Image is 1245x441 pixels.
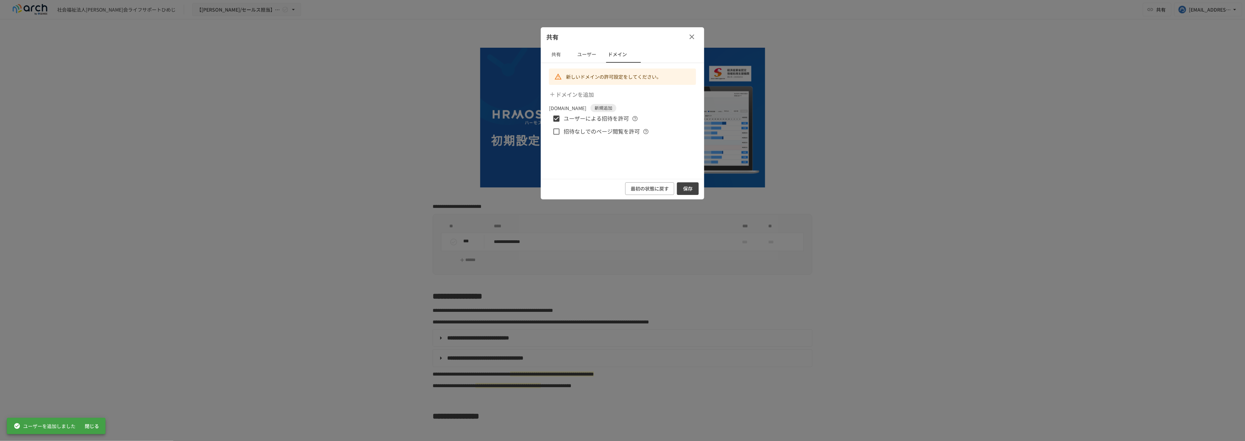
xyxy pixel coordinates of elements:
button: 保存 [677,182,699,195]
div: ユーザーを追加しました [14,420,76,432]
button: ドメイン [602,46,633,63]
span: ユーザーによる招待を許可 [564,114,629,123]
button: ユーザー [571,46,602,63]
div: 共有 [541,27,704,46]
span: 新規追加 [591,105,616,111]
button: 最初の状態に戻す [625,182,674,195]
span: 招待なしでのページ閲覧を許可 [564,127,640,136]
div: 新しいドメインの許可設定をしてください。 [566,71,661,83]
button: ドメインを追加 [548,88,597,101]
p: [DOMAIN_NAME] [549,104,586,112]
button: 閉じる [81,420,103,432]
button: 共有 [541,46,571,63]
